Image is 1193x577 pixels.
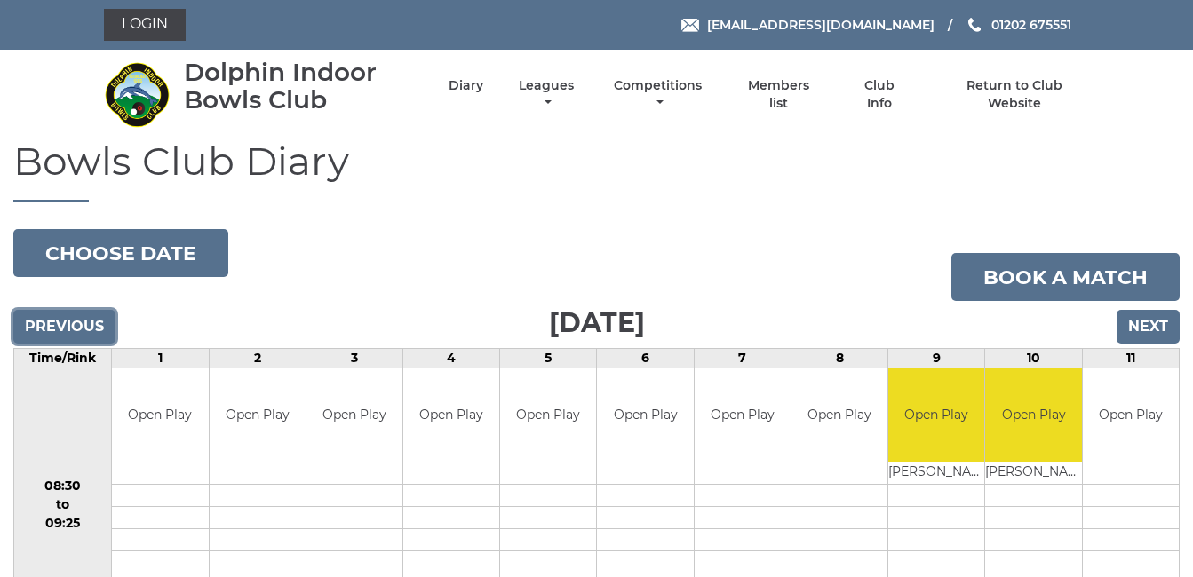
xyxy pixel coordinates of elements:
td: 3 [306,349,402,368]
span: [EMAIL_ADDRESS][DOMAIN_NAME] [707,17,935,33]
input: Previous [13,310,115,344]
td: 4 [403,349,500,368]
td: 7 [694,349,791,368]
td: Open Play [597,368,693,462]
img: Email [681,19,699,32]
td: Open Play [985,368,1081,462]
a: Club Info [851,77,909,112]
td: Open Play [1083,368,1179,462]
a: Leagues [514,77,578,112]
td: Time/Rink [14,349,112,368]
td: [PERSON_NAME] [888,462,984,484]
a: Competitions [610,77,707,112]
a: Phone us 01202 675551 [966,15,1071,35]
td: 11 [1082,349,1179,368]
td: 5 [500,349,597,368]
button: Choose date [13,229,228,277]
span: 01202 675551 [991,17,1071,33]
td: 9 [888,349,985,368]
a: Return to Club Website [939,77,1089,112]
input: Next [1117,310,1180,344]
img: Dolphin Indoor Bowls Club [104,61,171,128]
a: Members list [737,77,819,112]
td: 6 [597,349,694,368]
td: Open Play [210,368,306,462]
div: Dolphin Indoor Bowls Club [184,59,418,114]
a: Diary [449,77,483,94]
td: [PERSON_NAME] [985,462,1081,484]
td: Open Play [306,368,402,462]
td: Open Play [112,368,208,462]
td: Open Play [791,368,887,462]
td: 2 [209,349,306,368]
td: 8 [791,349,887,368]
a: Book a match [951,253,1180,301]
h1: Bowls Club Diary [13,139,1180,202]
td: Open Play [888,368,984,462]
td: Open Play [403,368,499,462]
img: Phone us [968,18,981,32]
a: Email [EMAIL_ADDRESS][DOMAIN_NAME] [681,15,935,35]
td: Open Play [500,368,596,462]
td: 1 [112,349,209,368]
td: 10 [985,349,1082,368]
td: Open Play [695,368,791,462]
a: Login [104,9,186,41]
